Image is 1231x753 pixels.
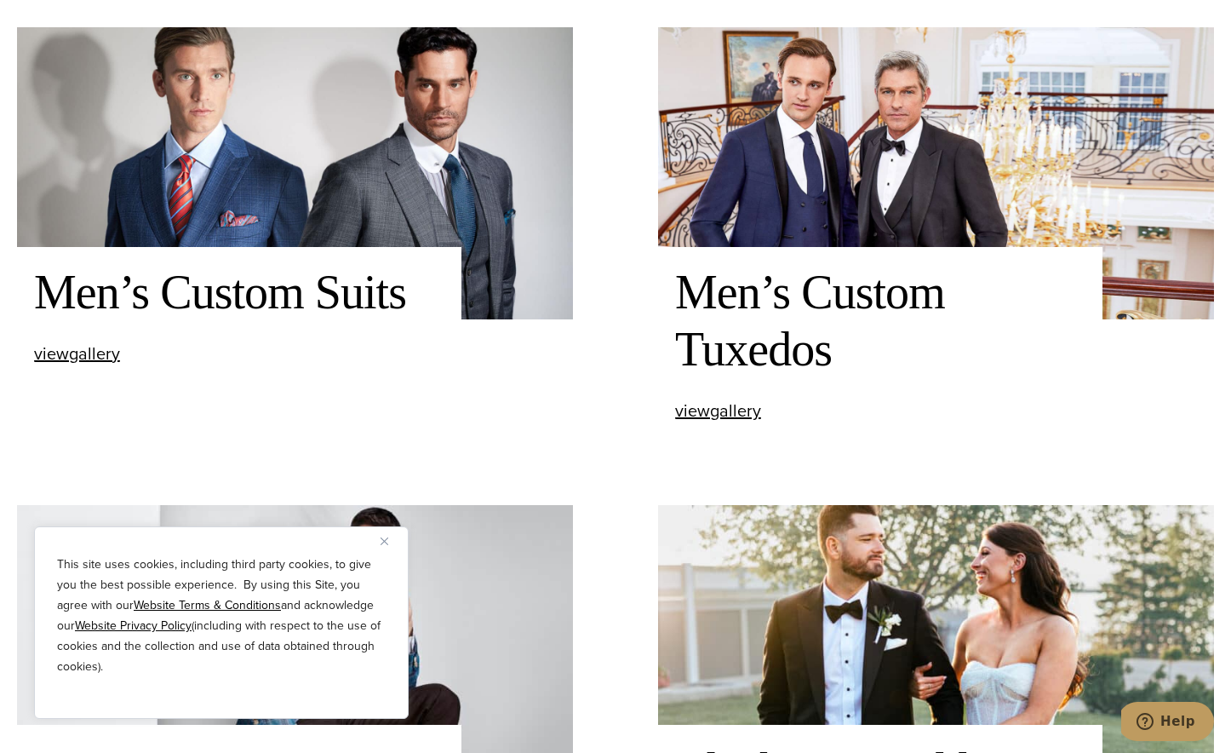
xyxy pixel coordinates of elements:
[57,555,386,677] p: This site uses cookies, including third party cookies, to give you the best possible experience. ...
[17,27,573,319] img: Two clients in wedding suits. One wearing a double breasted blue paid suit with orange tie. One w...
[381,531,401,551] button: Close
[34,345,120,363] a: viewgallery
[675,264,1085,378] h2: Men’s Custom Tuxedos
[675,402,761,420] a: viewgallery
[1121,702,1214,744] iframe: Opens a widget where you can chat to one of our agents
[675,398,761,423] span: view gallery
[34,264,444,321] h2: Men’s Custom Suits
[75,617,192,635] a: Website Privacy Policy
[658,27,1214,319] img: 2 models wearing bespoke wedding tuxedos. One wearing black single breasted peak lapel and one we...
[134,596,281,614] a: Website Terms & Conditions
[34,341,120,366] span: view gallery
[381,537,388,545] img: Close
